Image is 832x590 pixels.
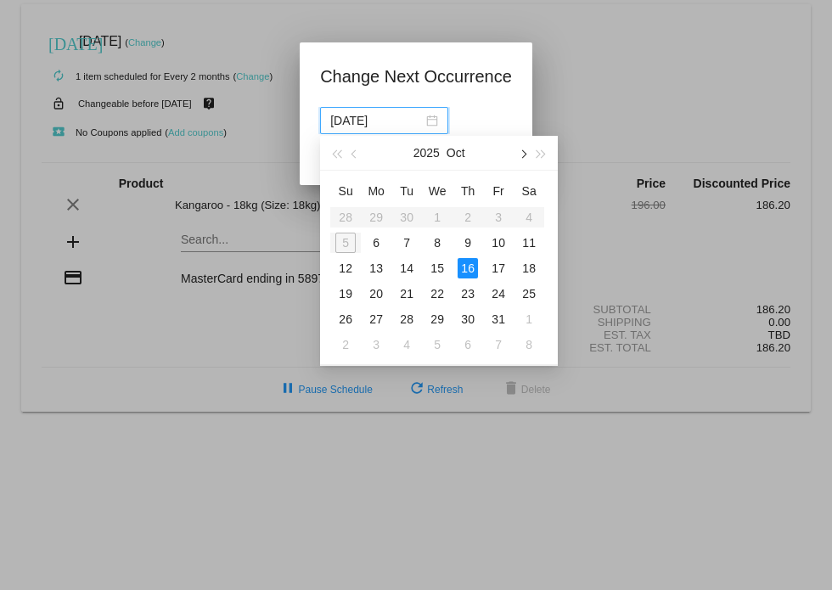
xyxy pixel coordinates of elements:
[396,334,417,355] div: 4
[366,309,386,329] div: 27
[453,332,483,357] td: 11/6/2025
[422,230,453,256] td: 10/8/2025
[483,177,514,205] th: Fri
[366,284,386,304] div: 20
[532,136,551,170] button: Next year (Control + right)
[519,258,539,278] div: 18
[458,284,478,304] div: 23
[458,233,478,253] div: 9
[391,281,422,306] td: 10/21/2025
[330,111,423,130] input: Select date
[391,177,422,205] th: Tue
[361,177,391,205] th: Mon
[519,284,539,304] div: 25
[366,233,386,253] div: 6
[427,233,447,253] div: 8
[514,332,544,357] td: 11/8/2025
[366,334,386,355] div: 3
[458,258,478,278] div: 16
[488,284,509,304] div: 24
[483,281,514,306] td: 10/24/2025
[514,281,544,306] td: 10/25/2025
[453,177,483,205] th: Thu
[330,281,361,306] td: 10/19/2025
[458,309,478,329] div: 30
[396,309,417,329] div: 28
[453,281,483,306] td: 10/23/2025
[427,334,447,355] div: 5
[391,256,422,281] td: 10/14/2025
[361,332,391,357] td: 11/3/2025
[346,136,365,170] button: Previous month (PageUp)
[335,334,356,355] div: 2
[320,63,512,90] h1: Change Next Occurrence
[458,334,478,355] div: 6
[513,136,531,170] button: Next month (PageDown)
[422,306,453,332] td: 10/29/2025
[514,230,544,256] td: 10/11/2025
[519,309,539,329] div: 1
[327,136,346,170] button: Last year (Control + left)
[453,256,483,281] td: 10/16/2025
[396,258,417,278] div: 14
[366,258,386,278] div: 13
[422,256,453,281] td: 10/15/2025
[330,256,361,281] td: 10/12/2025
[514,256,544,281] td: 10/18/2025
[330,177,361,205] th: Sun
[453,306,483,332] td: 10/30/2025
[422,332,453,357] td: 11/5/2025
[483,256,514,281] td: 10/17/2025
[391,332,422,357] td: 11/4/2025
[447,136,465,170] button: Oct
[330,332,361,357] td: 11/2/2025
[413,136,440,170] button: 2025
[391,306,422,332] td: 10/28/2025
[422,177,453,205] th: Wed
[488,233,509,253] div: 10
[335,309,356,329] div: 26
[361,256,391,281] td: 10/13/2025
[514,306,544,332] td: 11/1/2025
[330,306,361,332] td: 10/26/2025
[335,258,356,278] div: 12
[422,281,453,306] td: 10/22/2025
[361,230,391,256] td: 10/6/2025
[483,332,514,357] td: 11/7/2025
[391,230,422,256] td: 10/7/2025
[514,177,544,205] th: Sat
[483,230,514,256] td: 10/10/2025
[519,233,539,253] div: 11
[488,334,509,355] div: 7
[427,284,447,304] div: 22
[519,334,539,355] div: 8
[488,258,509,278] div: 17
[396,233,417,253] div: 7
[361,306,391,332] td: 10/27/2025
[396,284,417,304] div: 21
[335,284,356,304] div: 19
[453,230,483,256] td: 10/9/2025
[427,309,447,329] div: 29
[427,258,447,278] div: 15
[361,281,391,306] td: 10/20/2025
[488,309,509,329] div: 31
[483,306,514,332] td: 10/31/2025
